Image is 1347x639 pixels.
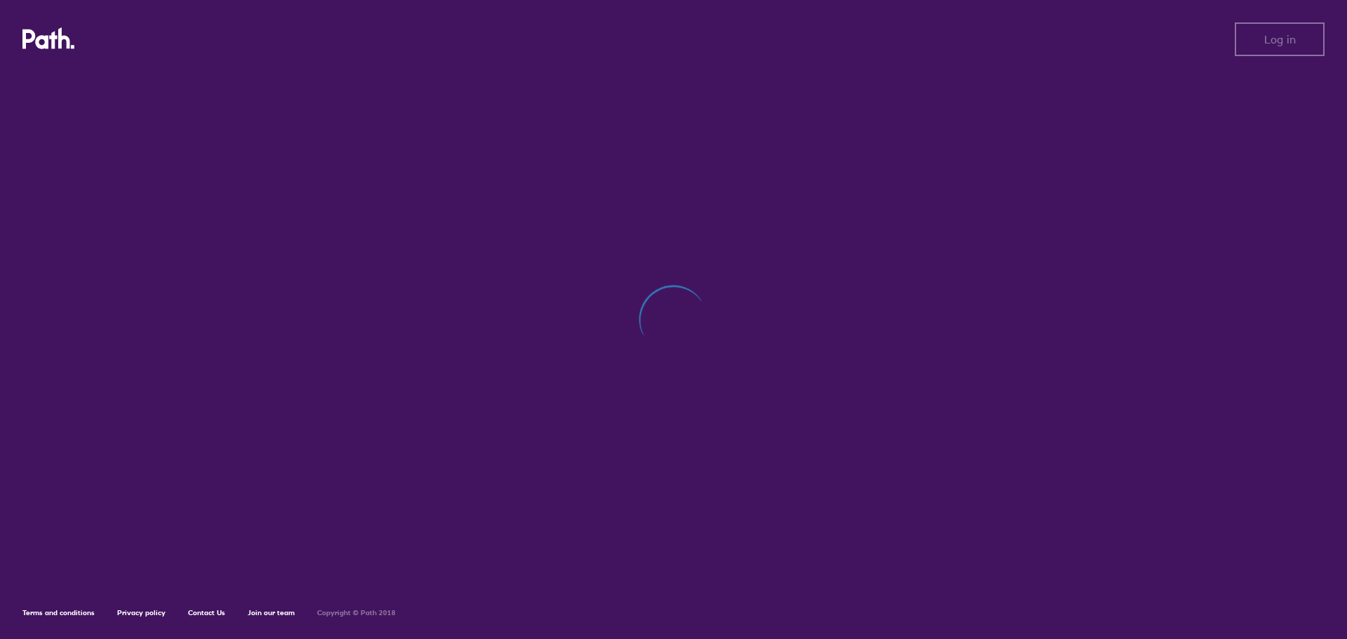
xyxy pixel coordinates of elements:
[188,608,225,617] a: Contact Us
[22,608,95,617] a: Terms and conditions
[317,609,396,617] h6: Copyright © Path 2018
[1264,33,1296,46] span: Log in
[1235,22,1325,56] button: Log in
[117,608,166,617] a: Privacy policy
[248,608,295,617] a: Join our team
